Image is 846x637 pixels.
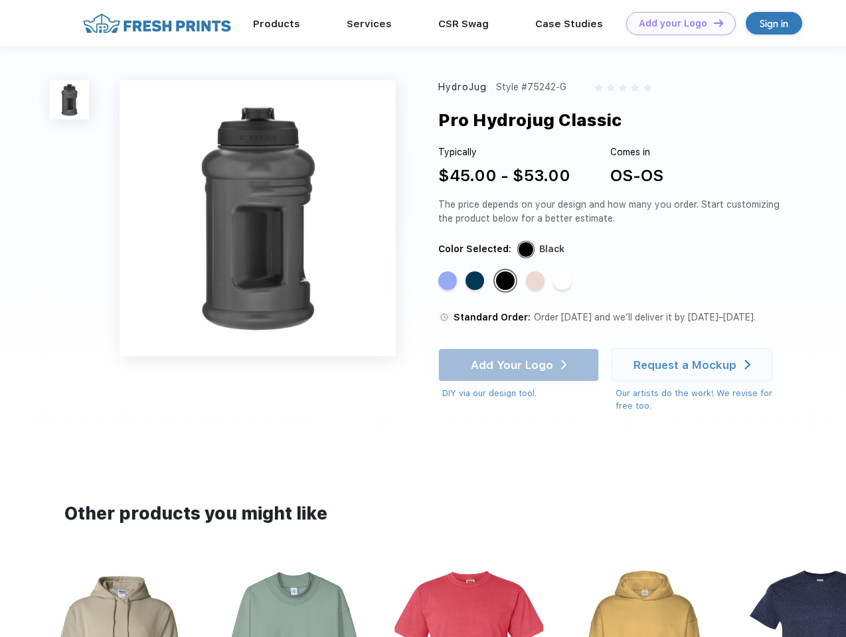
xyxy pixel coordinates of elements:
img: gray_star.svg [594,84,602,92]
div: Pink Sand [526,271,545,290]
div: Our artists do the work! We revise for free too. [616,387,785,413]
img: fo%20logo%202.webp [79,12,235,35]
img: DT [714,19,723,27]
div: Add your Logo [639,18,707,29]
div: White [553,271,572,290]
img: func=resize&h=100 [50,80,89,119]
div: Typically [438,145,570,159]
img: gray_star.svg [607,84,615,92]
div: Other products you might like [64,501,781,527]
a: Products [253,18,300,30]
span: Order [DATE] and we’ll deliver it by [DATE]–[DATE]. [534,312,756,322]
div: Pro Hydrojug Classic [438,107,622,133]
img: gray_star.svg [619,84,627,92]
img: white arrow [744,360,750,370]
div: Black [539,242,564,256]
img: standard order [438,311,450,323]
div: Black [496,271,515,290]
img: gray_star.svg [643,84,651,92]
div: HydroJug [438,80,487,94]
div: Comes in [610,145,663,159]
div: The price depends on your design and how many you order. Start customizing the product below for ... [438,198,785,226]
a: Sign in [746,12,802,35]
div: Sign in [760,16,788,31]
img: gray_star.svg [631,84,639,92]
div: Request a Mockup [634,358,736,372]
span: Standard Order: [454,312,531,322]
div: DIY via our design tool. [442,387,599,400]
div: Navy [465,271,484,290]
div: Style #75242-G [496,80,566,94]
div: OS-OS [610,164,663,188]
img: func=resize&h=640 [120,80,396,356]
div: Color Selected: [438,242,511,256]
div: Hyper Blue [438,271,457,290]
div: $45.00 - $53.00 [438,164,570,188]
